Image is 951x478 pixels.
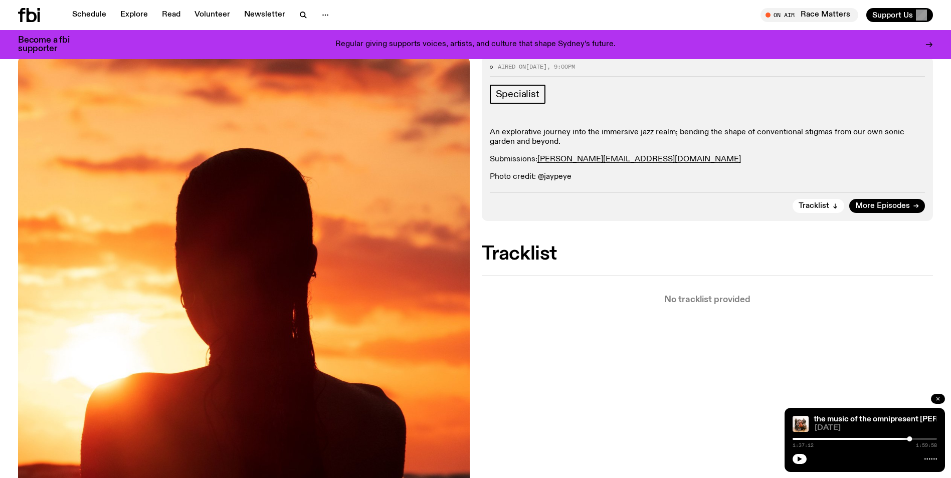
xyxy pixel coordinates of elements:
[916,443,937,448] span: 1:59:58
[815,424,937,432] span: [DATE]
[238,8,291,22] a: Newsletter
[490,172,925,182] p: Photo credit: @jaypeye
[793,443,814,448] span: 1:37:12
[799,202,829,210] span: Tracklist
[482,296,933,304] p: No tracklist provided
[760,8,858,22] button: On AirRace Matters
[18,36,82,53] h3: Become a fbi supporter
[490,155,925,164] p: Submissions:
[855,202,910,210] span: More Episodes
[490,128,925,147] p: An explorative journey into the immersive jazz realm; bending the shape of conventional stigmas f...
[335,40,616,49] p: Regular giving supports voices, artists, and culture that shape Sydney’s future.
[872,11,913,20] span: Support Us
[547,63,575,71] span: , 9:00pm
[114,8,154,22] a: Explore
[793,199,844,213] button: Tracklist
[849,199,925,213] a: More Episodes
[496,89,539,100] span: Specialist
[526,63,547,71] span: [DATE]
[156,8,186,22] a: Read
[498,63,526,71] span: Aired on
[490,85,545,104] a: Specialist
[866,8,933,22] button: Support Us
[66,8,112,22] a: Schedule
[188,8,236,22] a: Volunteer
[537,155,741,163] a: [PERSON_NAME][EMAIL_ADDRESS][DOMAIN_NAME]
[482,245,933,263] h2: Tracklist
[793,416,809,432] img: All seven members of Kokoroko either standing, sitting or spread out on the ground. They are hudd...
